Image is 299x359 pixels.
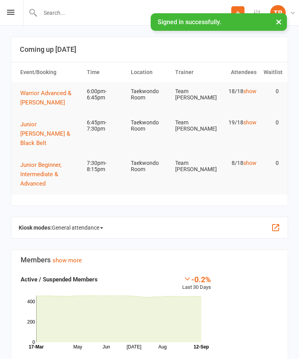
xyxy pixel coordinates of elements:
[127,82,172,107] td: Taekwondo Room
[216,154,260,172] td: 8/18
[20,88,80,107] button: Warrior Advanced & [PERSON_NAME]
[83,113,128,138] td: 6:45pm-7:30pm
[216,62,260,82] th: Attendees
[260,82,282,101] td: 0
[158,18,221,26] span: Signed in successfully.
[272,13,286,30] button: ×
[83,154,128,179] td: 7:30pm-8:15pm
[260,154,282,172] td: 0
[172,154,216,179] td: Team [PERSON_NAME]
[260,62,282,82] th: Waitlist
[52,221,103,234] span: General attendance
[216,82,260,101] td: 18/18
[216,113,260,132] td: 19/18
[20,121,70,147] span: Junior [PERSON_NAME] & Black Belt
[172,62,216,82] th: Trainer
[20,160,80,188] button: Junior Beginner, Intermediate & Advanced
[127,62,172,82] th: Location
[127,113,172,138] td: Taekwondo Room
[243,119,257,126] a: show
[182,275,211,292] div: Last 30 Days
[19,225,52,231] strong: Kiosk modes:
[21,276,98,283] strong: Active / Suspended Members
[38,7,231,18] input: Search...
[127,154,172,179] td: Taekwondo Room
[243,160,257,166] a: show
[172,82,216,107] td: Team [PERSON_NAME]
[20,161,62,187] span: Junior Beginner, Intermediate & Advanced
[172,113,216,138] td: Team [PERSON_NAME]
[270,5,286,21] div: TP
[83,82,128,107] td: 6:00pm-6:45pm
[260,113,282,132] td: 0
[17,62,83,82] th: Event/Booking
[21,256,278,264] h3: Members
[243,88,257,94] a: show
[20,90,71,106] span: Warrior Advanced & [PERSON_NAME]
[182,275,211,283] div: -0.2%
[20,120,80,148] button: Junior [PERSON_NAME] & Black Belt
[83,62,128,82] th: Time
[53,257,82,264] a: show more
[20,46,279,53] h3: Coming up [DATE]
